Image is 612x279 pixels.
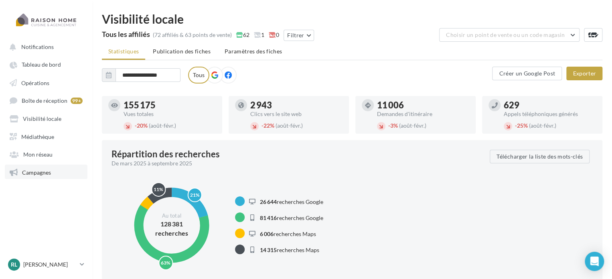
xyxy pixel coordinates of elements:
div: Visibilité locale [102,13,602,25]
span: Boîte de réception [22,97,67,104]
a: Tableau de bord [5,57,87,71]
div: Vues totales [124,111,216,117]
span: (août-févr.) [149,122,176,129]
span: 1 [254,31,264,39]
a: Visibilité locale [5,111,87,125]
span: 81 416 [260,214,277,221]
span: (août-févr.) [399,122,426,129]
div: 155 175 [124,101,216,110]
a: Opérations [5,75,87,90]
span: (août-févr.) [276,122,303,129]
button: Notifications [5,39,84,54]
span: 25% [515,122,528,129]
span: recherches Google [260,198,323,205]
a: Campagnes [5,165,87,179]
span: 14 315 [260,246,277,253]
span: 6 006 [260,230,274,237]
div: Répartition des recherches [111,150,220,159]
a: Boîte de réception 99+ [5,93,87,108]
span: 20% [135,122,148,129]
span: 26 644 [260,198,277,205]
div: Open Intercom Messenger [585,252,604,271]
span: 62 [236,31,249,39]
button: Choisir un point de vente ou un code magasin [439,28,580,42]
span: 0 [269,31,279,39]
div: 99+ [71,98,83,104]
span: Publication des fiches [153,48,211,55]
div: 2 943 [250,101,342,110]
a: RL [PERSON_NAME] [6,257,86,272]
span: 3% [388,122,398,129]
span: Choisir un point de vente ou un code magasin [446,31,565,38]
span: Notifications [21,43,54,50]
span: Mon réseau [23,151,53,158]
span: (août-févr.) [529,122,556,129]
div: (72 affiliés & 63 points de vente) [153,31,232,39]
a: Médiathèque [5,129,87,143]
button: Exporter [566,67,602,80]
div: 11 006 [377,101,469,110]
button: Filtrer [284,30,314,41]
span: 22% [261,122,274,129]
div: 629 [504,101,596,110]
span: - [388,122,390,129]
p: [PERSON_NAME] [23,261,77,269]
button: Créer un Google Post [492,67,562,80]
span: Médiathèque [21,133,54,140]
span: Tableau de bord [22,61,61,68]
span: Campagnes [22,169,51,175]
a: Mon réseau [5,147,87,161]
span: recherches Maps [260,230,316,237]
span: Visibilité locale [23,115,61,122]
div: De mars 2025 à septembre 2025 [111,159,483,167]
div: Appels téléphoniques générés [504,111,596,117]
div: Tous les affiliés [102,31,150,38]
div: Demandes d'itinéraire [377,111,469,117]
div: Clics vers le site web [250,111,342,117]
span: recherches Google [260,214,323,221]
button: Télécharger la liste des mots-clés [490,150,590,163]
span: - [135,122,137,129]
span: RL [11,261,17,269]
span: Opérations [21,79,49,86]
span: - [515,122,517,129]
label: Tous [188,67,209,83]
span: Paramètres des fiches [225,48,282,55]
span: recherches Maps [260,246,319,253]
span: - [261,122,263,129]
